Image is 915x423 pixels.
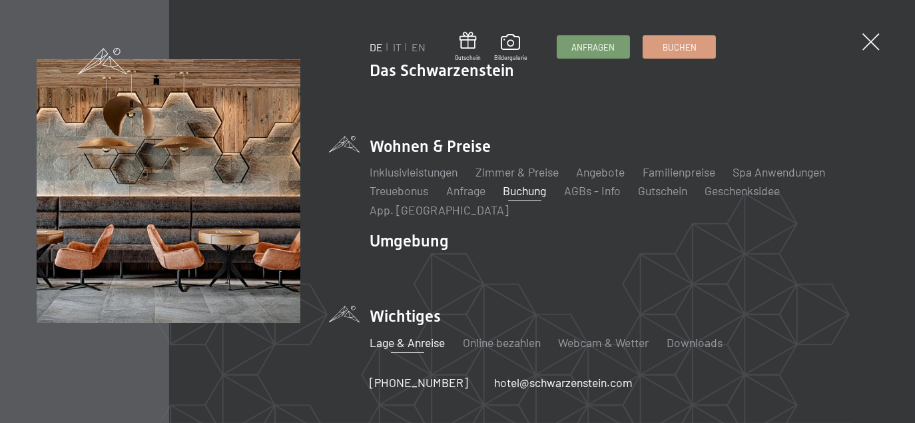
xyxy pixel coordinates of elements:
[370,335,446,350] a: Lage & Anreise
[370,183,429,198] a: Treuebonus
[463,335,541,350] a: Online bezahlen
[456,54,481,62] span: Gutschein
[370,375,469,390] span: [PHONE_NUMBER]
[475,165,559,179] a: Zimmer & Preise
[494,374,633,391] a: hotel@schwarzenstein.com
[564,183,621,198] a: AGBs - Info
[37,59,300,323] img: Wellnesshotels - Bar - Spieltische - Kinderunterhaltung
[370,374,469,391] a: [PHONE_NUMBER]
[370,165,458,179] a: Inklusivleistungen
[394,41,402,53] a: IT
[638,183,687,198] a: Gutschein
[571,41,615,53] span: Anfragen
[370,203,509,217] a: App. [GEOGRAPHIC_DATA]
[643,36,715,58] a: Buchen
[494,54,527,62] span: Bildergalerie
[412,41,426,53] a: EN
[494,34,527,62] a: Bildergalerie
[446,183,485,198] a: Anfrage
[456,32,481,62] a: Gutschein
[503,183,546,198] a: Buchung
[733,165,825,179] a: Spa Anwendungen
[576,165,625,179] a: Angebote
[558,335,649,350] a: Webcam & Wetter
[667,335,723,350] a: Downloads
[705,183,780,198] a: Geschenksidee
[557,36,629,58] a: Anfragen
[663,41,697,53] span: Buchen
[643,165,715,179] a: Familienpreise
[370,41,384,53] a: DE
